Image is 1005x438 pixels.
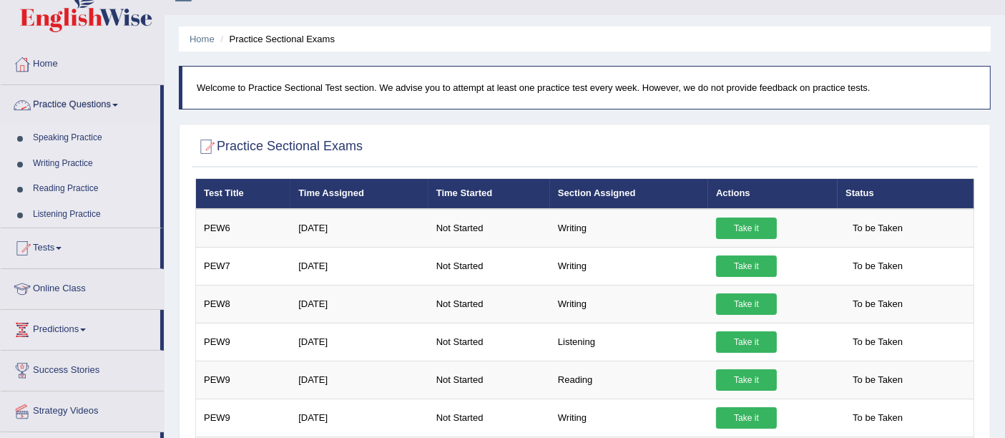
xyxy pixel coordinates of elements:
[1,269,164,305] a: Online Class
[196,179,291,209] th: Test Title
[26,176,160,202] a: Reading Practice
[550,361,708,399] td: Reading
[26,202,160,228] a: Listening Practice
[290,323,428,361] td: [DATE]
[196,285,291,323] td: PEW8
[1,391,164,427] a: Strategy Videos
[550,323,708,361] td: Listening
[290,209,428,248] td: [DATE]
[428,361,550,399] td: Not Started
[845,331,910,353] span: To be Taken
[845,293,910,315] span: To be Taken
[290,247,428,285] td: [DATE]
[428,323,550,361] td: Not Started
[716,218,777,239] a: Take it
[716,255,777,277] a: Take it
[428,399,550,437] td: Not Started
[845,218,910,239] span: To be Taken
[1,85,160,121] a: Practice Questions
[217,32,335,46] li: Practice Sectional Exams
[845,369,910,391] span: To be Taken
[26,125,160,151] a: Speaking Practice
[197,81,976,94] p: Welcome to Practice Sectional Test section. We advise you to attempt at least one practice test e...
[428,179,550,209] th: Time Started
[428,247,550,285] td: Not Started
[196,209,291,248] td: PEW6
[845,407,910,429] span: To be Taken
[716,293,777,315] a: Take it
[196,399,291,437] td: PEW9
[1,228,160,264] a: Tests
[550,209,708,248] td: Writing
[290,399,428,437] td: [DATE]
[290,361,428,399] td: [DATE]
[290,179,428,209] th: Time Assigned
[708,179,838,209] th: Actions
[26,151,160,177] a: Writing Practice
[428,209,550,248] td: Not Started
[196,323,291,361] td: PEW9
[1,351,164,386] a: Success Stories
[428,285,550,323] td: Not Started
[190,34,215,44] a: Home
[550,179,708,209] th: Section Assigned
[550,399,708,437] td: Writing
[195,136,363,157] h2: Practice Sectional Exams
[550,247,708,285] td: Writing
[1,310,160,346] a: Predictions
[196,361,291,399] td: PEW9
[290,285,428,323] td: [DATE]
[716,331,777,353] a: Take it
[838,179,974,209] th: Status
[845,255,910,277] span: To be Taken
[196,247,291,285] td: PEW7
[716,369,777,391] a: Take it
[550,285,708,323] td: Writing
[716,407,777,429] a: Take it
[1,44,164,80] a: Home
